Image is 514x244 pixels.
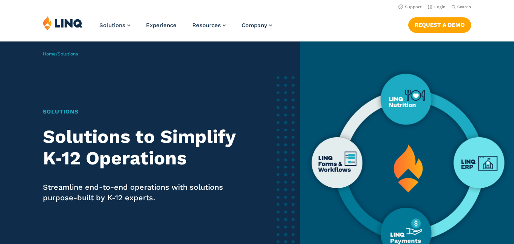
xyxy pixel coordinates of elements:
[43,182,245,203] p: Streamline end-to-end operations with solutions purpose-built by K-12 experts.
[99,16,272,41] nav: Primary Navigation
[43,126,245,169] h2: Solutions to Simplify K‑12 Operations
[99,22,125,29] span: Solutions
[408,17,471,32] a: Request a Demo
[58,51,78,57] span: Solutions
[192,22,226,29] a: Resources
[146,22,176,29] a: Experience
[452,4,471,10] button: Open Search Bar
[99,22,130,29] a: Solutions
[242,22,267,29] span: Company
[43,51,78,57] span: /
[242,22,272,29] a: Company
[43,16,83,30] img: LINQ | K‑12 Software
[43,107,245,116] h1: Solutions
[398,5,422,9] a: Support
[428,5,446,9] a: Login
[457,5,471,9] span: Search
[408,16,471,32] nav: Button Navigation
[192,22,221,29] span: Resources
[43,51,56,57] a: Home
